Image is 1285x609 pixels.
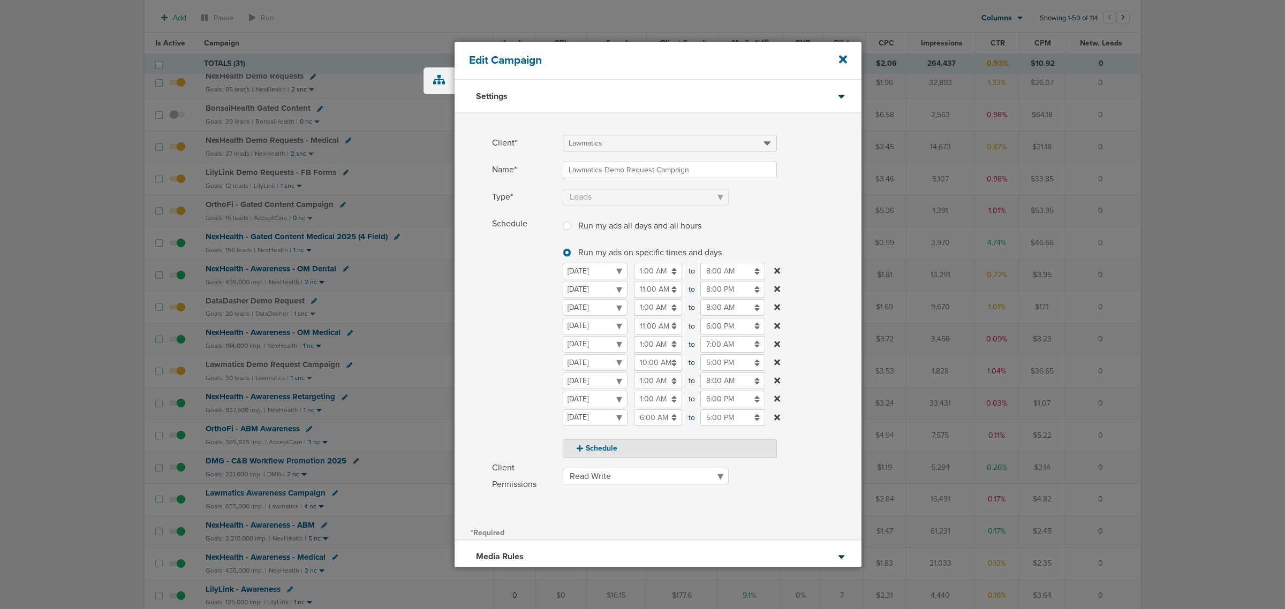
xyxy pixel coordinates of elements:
[578,220,701,231] span: Run my ads all days and all hours
[772,299,783,316] button: to
[700,372,765,389] input: to
[563,336,628,353] select: to
[492,460,556,493] span: Client Permissions
[563,318,628,334] select: to
[476,91,508,102] h3: Settings
[689,391,694,407] span: to
[689,281,694,298] span: to
[700,354,765,371] input: to
[772,391,783,407] button: to
[563,372,628,389] select: to
[578,247,722,258] span: Run my ads on specific times and days
[700,263,765,279] input: to
[689,409,694,426] span: to
[772,336,783,353] button: to
[563,391,628,407] select: to
[492,216,556,458] span: Schedule
[700,409,765,426] input: to
[700,391,765,407] input: to
[563,354,628,371] select: to
[563,281,628,298] select: to
[700,336,765,353] input: to
[563,299,628,316] select: to
[772,263,783,279] button: to
[563,439,777,458] button: Schedule Run my ads all days and all hours Run my ads on specific times and days to to to to to t...
[492,162,556,178] span: Name*
[772,409,783,426] button: to
[700,318,765,334] input: to
[689,354,694,371] span: to
[689,336,694,353] span: to
[700,281,765,298] input: to
[471,528,504,537] span: *Required
[492,189,556,205] span: Type*
[563,189,729,205] select: Type*
[772,372,783,389] button: to
[689,299,694,316] span: to
[700,299,765,316] input: to
[634,409,682,426] input: to
[476,551,524,562] h3: Media Rules
[569,139,602,148] span: Lawmatics
[492,135,556,151] span: Client*
[634,372,682,389] input: to
[689,318,694,334] span: to
[689,263,694,279] span: to
[563,468,729,484] select: Client Permissions
[634,354,682,371] input: to
[469,54,809,67] h4: Edit Campaign
[634,391,682,407] input: to
[634,336,682,353] input: to
[772,354,783,371] button: to
[772,281,783,298] button: to
[772,318,783,334] button: to
[634,281,682,298] input: to
[634,318,682,334] input: to
[634,299,682,316] input: to
[689,372,694,389] span: to
[563,162,777,178] input: Name*
[634,263,682,279] input: to
[563,263,628,279] select: to
[563,409,628,426] select: to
